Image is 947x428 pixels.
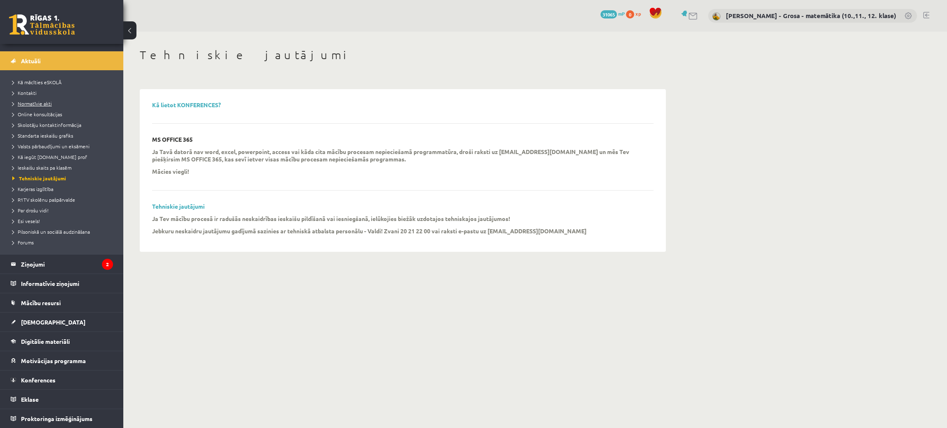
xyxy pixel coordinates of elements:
span: Kā mācīties eSKOLĀ [12,79,62,85]
a: Normatīvie akti [12,100,115,107]
a: [DEMOGRAPHIC_DATA] [11,313,113,331]
a: Forums [12,239,115,246]
a: Pilsoniskā un sociālā audzināšana [12,228,115,235]
a: Proktoringa izmēģinājums [11,409,113,428]
span: R1TV skolēnu pašpārvalde [12,196,75,203]
a: Rīgas 1. Tālmācības vidusskola [9,14,75,35]
img: Laima Tukāne - Grosa - matemātika (10.,11., 12. klase) [712,12,721,21]
a: Kā iegūt [DOMAIN_NAME] prof [12,153,115,161]
a: Ieskaišu skaits pa klasēm [12,164,115,171]
span: Par drošu vidi! [12,207,49,214]
span: Normatīvie akti [12,100,52,107]
a: Digitālie materiāli [11,332,113,351]
i: 2 [102,259,113,270]
a: Informatīvie ziņojumi [11,274,113,293]
span: Esi vesels! [12,218,40,224]
a: Valsts pārbaudījumi un eksāmeni [12,143,115,150]
span: Valsts pārbaudījumi un eksāmeni [12,143,90,150]
a: Aktuāli [11,51,113,70]
span: Ieskaišu skaits pa klasēm [12,164,72,171]
span: Aktuāli [21,57,41,64]
p: Jebkuru neskaidru jautājumu gadījumā sazinies ar tehniskā atbalsta personālu - Valdi! [152,227,383,235]
a: Konferences [11,370,113,389]
a: Standarta ieskaišu grafiks [12,132,115,139]
span: 0 [626,10,634,18]
span: Pilsoniskā un sociālā audzināšana [12,228,90,235]
legend: Informatīvie ziņojumi [21,274,113,293]
p: Ja Tavā datorā nav word, excel, powerpoint, access vai kāda cita mācību procesam nepieciešamā pro... [152,148,641,163]
a: Ziņojumi2 [11,255,113,274]
p: MS OFFICE 365 [152,136,193,143]
p: Mācies viegli! [152,168,189,175]
span: mP [618,10,625,17]
span: Forums [12,239,34,246]
a: 31065 mP [601,10,625,17]
strong: Zvani 20 21 22 00 vai raksti e-pastu uz [EMAIL_ADDRESS][DOMAIN_NAME] [384,227,587,235]
legend: Ziņojumi [21,255,113,274]
a: Eklase [11,390,113,409]
span: Standarta ieskaišu grafiks [12,132,73,139]
a: Tehniskie jautājumi [152,202,205,210]
a: 0 xp [626,10,645,17]
p: Ja Tev mācību procesā ir radušās neskaidrības ieskaišu pildīšanā vai iesniegšanā, ielūkojies biež... [152,215,510,222]
a: Tehniskie jautājumi [12,175,115,182]
span: Mācību resursi [21,299,61,306]
a: Par drošu vidi! [12,207,115,214]
a: Karjeras izglītība [12,185,115,193]
a: Kā lietot KONFERENCES? [152,101,221,108]
span: xp [635,10,641,17]
span: Eklase [21,396,39,403]
a: [PERSON_NAME] - Grosa - matemātika (10.,11., 12. klase) [726,12,896,20]
span: Skolotāju kontaktinformācija [12,122,81,128]
span: Online konsultācijas [12,111,62,117]
a: Skolotāju kontaktinformācija [12,121,115,129]
span: Digitālie materiāli [21,338,70,345]
a: Online konsultācijas [12,110,115,118]
a: Kontakti [12,89,115,97]
span: Kā iegūt [DOMAIN_NAME] prof [12,154,87,160]
span: Motivācijas programma [21,357,86,364]
span: Kontakti [12,90,37,96]
span: Proktoringa izmēģinājums [21,415,92,422]
span: Karjeras izglītība [12,186,53,192]
a: Motivācijas programma [11,351,113,370]
a: Mācību resursi [11,293,113,312]
h1: Tehniskie jautājumi [140,48,666,62]
a: Kā mācīties eSKOLĀ [12,78,115,86]
span: 31065 [601,10,617,18]
span: Tehniskie jautājumi [12,175,66,182]
span: [DEMOGRAPHIC_DATA] [21,318,85,326]
a: Esi vesels! [12,217,115,225]
span: Konferences [21,376,55,384]
a: R1TV skolēnu pašpārvalde [12,196,115,203]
